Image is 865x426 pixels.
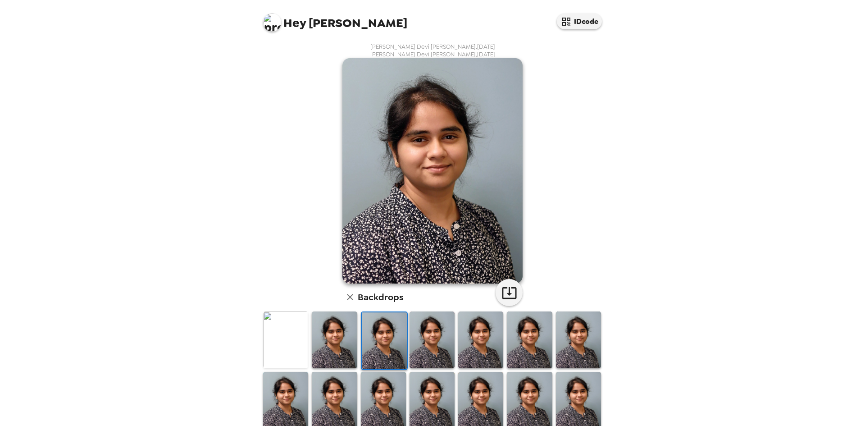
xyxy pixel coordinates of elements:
[370,43,495,50] span: [PERSON_NAME] Devi [PERSON_NAME] , [DATE]
[263,311,308,368] img: Original
[342,58,523,284] img: user
[283,15,306,31] span: Hey
[263,9,407,29] span: [PERSON_NAME]
[557,14,602,29] button: IDcode
[370,50,495,58] span: [PERSON_NAME] Devi [PERSON_NAME] , [DATE]
[263,14,281,32] img: profile pic
[358,290,403,304] h6: Backdrops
